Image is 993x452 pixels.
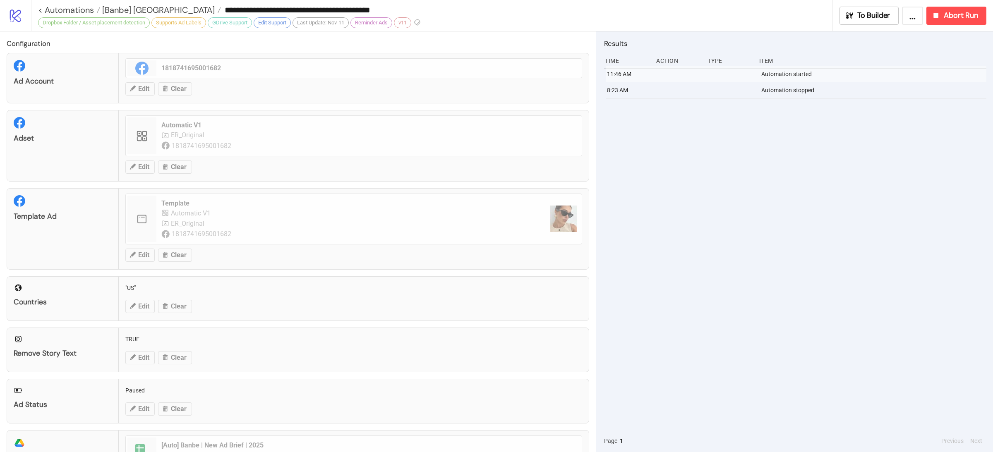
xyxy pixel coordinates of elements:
[100,5,215,15] span: [Banbe] [GEOGRAPHIC_DATA]
[760,82,988,98] div: Automation stopped
[254,17,291,28] div: Edit Support
[604,436,617,445] span: Page
[100,6,221,14] a: [Banbe] [GEOGRAPHIC_DATA]
[38,6,100,14] a: < Automations
[839,7,899,25] button: To Builder
[902,7,923,25] button: ...
[758,53,986,69] div: Item
[394,17,411,28] div: v11
[857,11,890,20] span: To Builder
[208,17,252,28] div: GDrive Support
[604,38,986,49] h2: Results
[151,17,206,28] div: Supports Ad Labels
[655,53,701,69] div: Action
[606,66,652,82] div: 11:46 AM
[604,53,650,69] div: Time
[926,7,986,25] button: Abort Run
[606,82,652,98] div: 8:23 AM
[7,38,589,49] h2: Configuration
[617,436,626,445] button: 1
[944,11,978,20] span: Abort Run
[939,436,966,445] button: Previous
[350,17,392,28] div: Reminder Ads
[707,53,753,69] div: Type
[968,436,985,445] button: Next
[760,66,988,82] div: Automation started
[293,17,349,28] div: Last Update: Nov-11
[38,17,150,28] div: Dropbox Folder / Asset placement detection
